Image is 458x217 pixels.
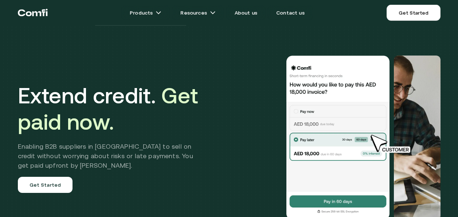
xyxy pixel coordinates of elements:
img: arrow icons [156,10,161,16]
a: About us [226,5,266,20]
a: Return to the top of the Comfi home page [18,2,48,24]
img: arrow icons [210,10,216,16]
a: Resourcesarrow icons [172,5,224,20]
a: Get Started [387,5,440,21]
a: Productsarrow icons [121,5,170,20]
h2: Enabling B2B suppliers in [GEOGRAPHIC_DATA] to sell on credit without worrying about risks or lat... [18,142,204,170]
h1: Extend credit. [18,83,204,135]
a: Get Started [18,177,73,193]
img: cursor [365,134,418,154]
a: Contact us [267,5,313,20]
